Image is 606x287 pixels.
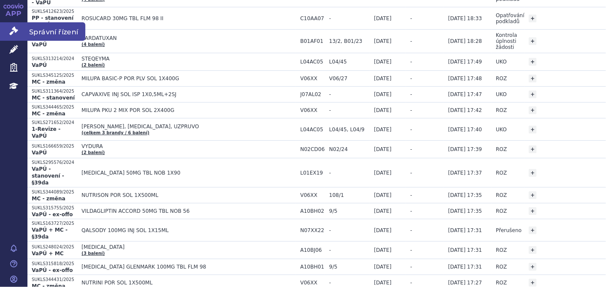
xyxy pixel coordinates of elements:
[32,62,47,68] strong: VaPÚ
[81,264,296,270] span: [MEDICAL_DATA] GLENMARK 100MG TBL FLM 98
[32,267,73,273] strong: VaPÚ - ex-offo
[32,9,77,15] p: SUKLS412623/2025
[32,211,73,218] strong: VaPÚ - ex-offo
[32,227,68,240] strong: VaPÚ + MC - §39da
[32,196,65,202] strong: MC - změna
[410,127,412,133] span: -
[81,35,296,41] span: KARDATUXAN
[329,91,370,97] span: -
[329,192,370,198] span: 108/1
[448,59,482,65] span: [DATE] 17:49
[410,280,412,286] span: -
[448,127,482,133] span: [DATE] 17:40
[496,127,507,133] span: UKO
[496,146,507,152] span: ROZ
[374,76,392,82] span: [DATE]
[329,107,370,113] span: -
[529,58,537,66] a: +
[496,12,525,24] span: Opatřování podkladů
[81,244,296,250] span: [MEDICAL_DATA]
[374,15,392,21] span: [DATE]
[32,79,65,85] strong: MC - změna
[496,59,507,65] span: UKO
[496,32,517,50] span: Kontrola úplnosti žádosti
[32,111,65,117] strong: MC - změna
[448,227,482,233] span: [DATE] 17:31
[448,280,482,286] span: [DATE] 17:27
[374,91,392,97] span: [DATE]
[529,207,537,215] a: +
[496,91,507,97] span: UKO
[329,170,370,176] span: -
[32,56,77,62] p: SUKLS313214/2024
[374,208,392,214] span: [DATE]
[32,95,75,101] strong: MC - stanovení
[81,76,296,82] span: MILUPA BASIC-P POR PLV SOL 1X400G
[81,227,296,233] span: QALSODY 100MG INJ SOL 1X15ML
[410,146,412,152] span: -
[300,59,325,65] span: L04AC05
[32,88,77,94] p: SUKLS311364/2025
[81,56,296,62] span: STEQEYMA
[448,208,482,214] span: [DATE] 17:35
[410,15,412,21] span: -
[32,150,47,156] strong: VaPÚ
[410,59,412,65] span: -
[329,59,370,65] span: L04/45
[329,280,370,286] span: -
[529,15,537,22] a: +
[529,75,537,82] a: +
[529,279,537,287] a: +
[32,251,63,257] strong: VaPÚ + MC
[300,208,325,214] span: A10BH02
[410,247,412,253] span: -
[529,145,537,153] a: +
[329,76,370,82] span: V06/27
[448,76,482,82] span: [DATE] 17:48
[81,170,296,176] span: [MEDICAL_DATA] 50MG TBL NOB 1X90
[32,15,73,28] strong: PP - stanovení - VaPÚ + MC
[374,107,392,113] span: [DATE]
[374,170,392,176] span: [DATE]
[32,126,60,139] strong: 1-Revize - VaPÚ
[496,76,507,82] span: ROZ
[32,160,77,166] p: SUKLS295576/2024
[32,104,77,110] p: SUKLS344465/2025
[374,192,392,198] span: [DATE]
[81,251,105,256] a: (3 balení)
[496,170,507,176] span: ROZ
[32,166,64,186] strong: VaPÚ - stanovení - §39da
[32,261,77,267] p: SUKLS315818/2025
[32,205,77,211] p: SUKLS315755/2025
[329,127,370,133] span: L04/45, L04/9
[496,208,507,214] span: ROZ
[448,192,482,198] span: [DATE] 17:35
[529,91,537,98] a: +
[496,247,507,253] span: ROZ
[410,227,412,233] span: -
[300,146,325,152] span: N02CD06
[410,76,412,82] span: -
[300,15,325,21] span: C10AA07
[374,127,392,133] span: [DATE]
[448,38,482,44] span: [DATE] 18:28
[529,246,537,254] a: +
[329,247,370,253] span: -
[81,63,105,67] a: (2 balení)
[81,91,296,97] span: CAPVAXIVE INJ SOL ISP 1X0,5ML+2SJ
[529,37,537,45] a: +
[32,189,77,195] p: SUKLS344089/2025
[374,59,392,65] span: [DATE]
[32,73,77,79] p: SUKLS345125/2025
[410,170,412,176] span: -
[496,280,507,286] span: ROZ
[32,244,77,250] p: SUKLS248024/2025
[529,126,537,133] a: +
[374,146,392,152] span: [DATE]
[300,280,325,286] span: V06XX
[529,169,537,177] a: +
[300,227,325,233] span: N07XX22
[329,227,370,233] span: -
[496,264,507,270] span: ROZ
[300,247,325,253] span: A10BJ06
